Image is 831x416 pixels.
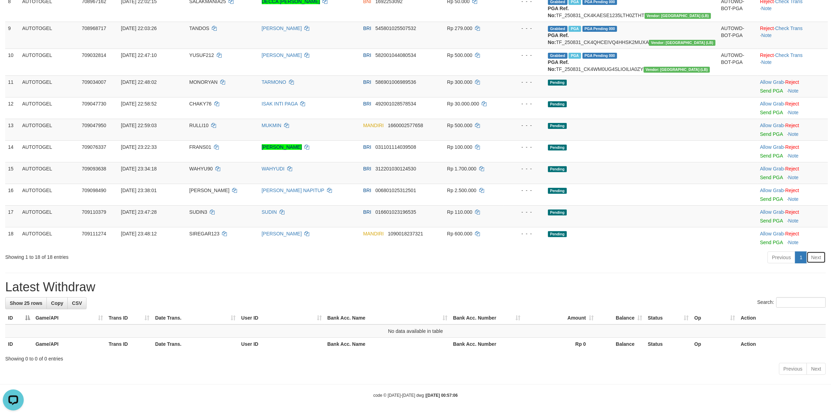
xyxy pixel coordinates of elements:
th: Rp 0 [523,338,596,351]
span: Copy 031101114039508 to clipboard [376,144,416,150]
div: Showing 0 to 0 of 0 entries [5,352,826,362]
th: Date Trans. [152,338,238,351]
th: ID: activate to sort column descending [5,312,33,324]
span: Pending [548,80,567,86]
a: ISAK INTI PAGA [262,101,298,107]
th: Op [691,338,738,351]
div: - - - [507,187,542,194]
a: Note [788,196,799,202]
th: Bank Acc. Number: activate to sort column ascending [450,312,523,324]
span: Marked by azaksrauto [569,53,581,59]
span: 709047730 [82,101,106,107]
span: 709047950 [82,123,106,128]
span: Grabbed [548,53,567,59]
span: 709076337 [82,144,106,150]
a: Reject [785,166,799,171]
span: BRI [363,79,371,85]
span: TANDOS [189,25,209,31]
span: BRI [363,166,371,171]
a: MUKMIN [262,123,282,128]
div: - - - [507,209,542,216]
div: - - - [507,165,542,172]
a: Copy [46,297,68,309]
a: Previous [779,363,807,375]
span: [DATE] 23:38:01 [121,188,157,193]
div: - - - [507,52,542,59]
span: MANDIRI [363,231,384,236]
span: · [760,166,785,171]
a: Reject [785,101,799,107]
a: Next [807,363,826,375]
span: MANDIRI [363,123,384,128]
span: Pending [548,231,567,237]
td: AUTOTOGEL [19,205,79,227]
span: CHAKY76 [189,101,212,107]
a: Reject [785,123,799,128]
span: [DATE] 23:22:33 [121,144,157,150]
b: PGA Ref. No: [548,6,569,18]
td: 12 [5,97,19,119]
span: Rp 500.000 [447,52,472,58]
td: · [757,119,828,140]
td: 13 [5,119,19,140]
a: [PERSON_NAME] [262,52,302,58]
td: · [757,162,828,184]
span: [PERSON_NAME] [189,188,229,193]
span: SIREGAR123 [189,231,219,236]
span: Pending [548,101,567,107]
span: Pending [548,188,567,194]
span: Copy 016601023196535 to clipboard [376,209,416,215]
span: Pending [548,210,567,216]
span: Rp 279.000 [447,25,472,31]
th: ID [5,338,33,351]
a: Allow Grab [760,209,784,215]
a: CSV [67,297,87,309]
span: PGA Pending [583,26,617,32]
span: [DATE] 22:48:02 [121,79,157,85]
td: · [757,184,828,205]
td: 14 [5,140,19,162]
span: [DATE] 23:47:28 [121,209,157,215]
span: Rp 30.000.000 [447,101,479,107]
span: [DATE] 22:59:03 [121,123,157,128]
a: Show 25 rows [5,297,47,309]
div: - - - [507,79,542,86]
a: Previous [767,251,795,263]
span: Copy 545801025507532 to clipboard [376,25,416,31]
span: · [760,209,785,215]
td: · [757,75,828,97]
span: Rp 300.000 [447,79,472,85]
span: BRI [363,188,371,193]
span: FRANS01 [189,144,211,150]
span: [DATE] 23:34:18 [121,166,157,171]
td: AUTOTOGEL [19,75,79,97]
span: · [760,144,785,150]
span: PGA Pending [583,53,617,59]
span: Pending [548,145,567,151]
a: Reject [785,144,799,150]
span: Rp 100.000 [447,144,472,150]
b: PGA Ref. No: [548,59,569,72]
span: Copy 582001044080534 to clipboard [376,52,416,58]
td: AUTOTOGEL [19,97,79,119]
th: Bank Acc. Number [450,338,523,351]
a: Note [788,218,799,224]
td: · [757,97,828,119]
td: TF_250831_CK4WM0UG4SLIOILIA0ZY [545,49,718,75]
a: [PERSON_NAME] [262,231,302,236]
span: 709098490 [82,188,106,193]
a: Send PGA [760,110,783,115]
th: Bank Acc. Name [325,338,450,351]
span: Copy 1090018237321 to clipboard [388,231,423,236]
span: Copy 312201030124530 to clipboard [376,166,416,171]
th: Trans ID: activate to sort column ascending [106,312,152,324]
span: BRI [363,25,371,31]
td: 16 [5,184,19,205]
a: Send PGA [760,218,783,224]
span: · [760,188,785,193]
span: Marked by azaksrauto [569,26,581,32]
span: Copy 006801025312501 to clipboard [376,188,416,193]
a: Allow Grab [760,79,784,85]
span: Grabbed [548,26,567,32]
span: WAHYU90 [189,166,213,171]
